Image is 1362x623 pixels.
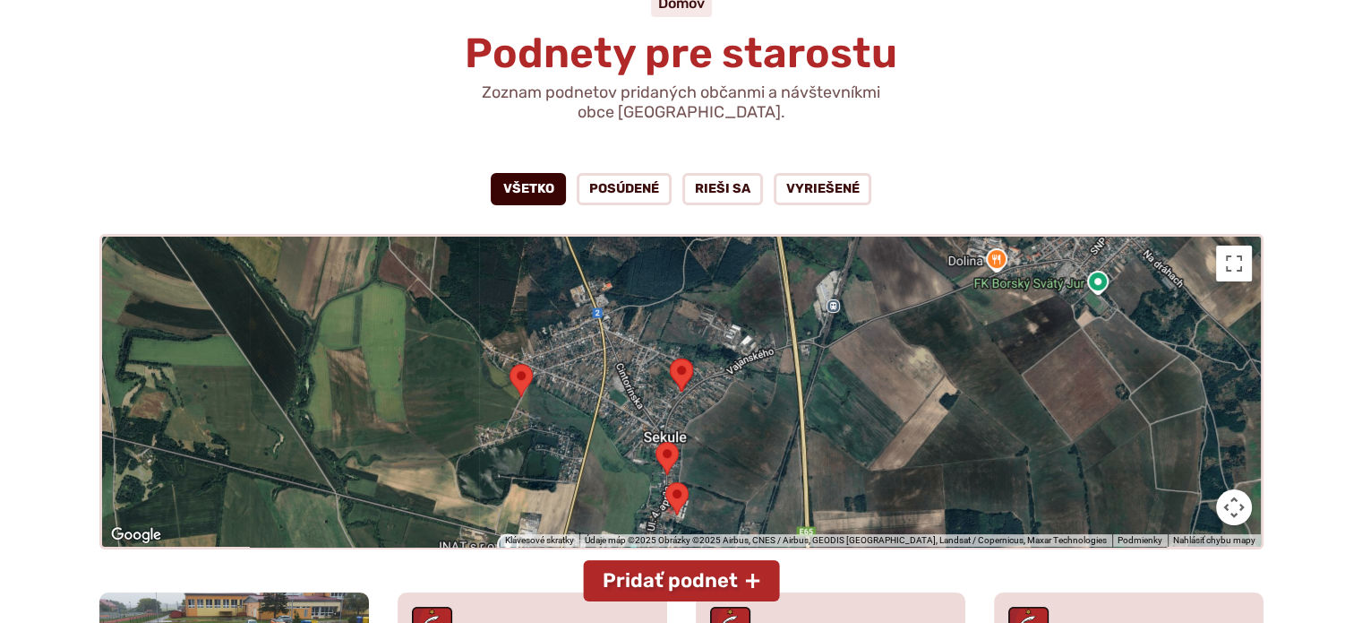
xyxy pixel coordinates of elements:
button: Prepnúť zobrazenie na celú obrazovku [1216,246,1252,281]
button: Klávesové skratky [505,534,574,547]
a: Vyriešené [774,173,872,205]
span: Pridať podnet [603,569,738,593]
a: Rieši sa [682,173,763,205]
a: Nahlásiť chybu mapy [1173,535,1255,545]
p: Zoznam podnetov pridaných občanmi a návštevníkmi obce [GEOGRAPHIC_DATA]. [467,83,896,122]
div: Mapa podnetov [99,234,1263,549]
button: Pridať podnet [583,560,779,601]
span: Podnety pre starostu [465,29,897,78]
img: Google [107,523,166,547]
a: Všetko [491,173,567,205]
span: Údaje máp ©2025 Obrázky ©2025 Airbus, CNES / Airbus, GEODIS [GEOGRAPHIC_DATA], Landsat / Copernic... [585,535,1107,545]
a: Podmienky (otvorí sa na novej karte) [1118,535,1162,545]
a: Otvoriť túto oblasť v Mapách Google (otvorí nové okno) [107,523,166,547]
a: Posúdené [577,173,672,205]
button: Ovládať kameru na mape [1216,489,1252,525]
